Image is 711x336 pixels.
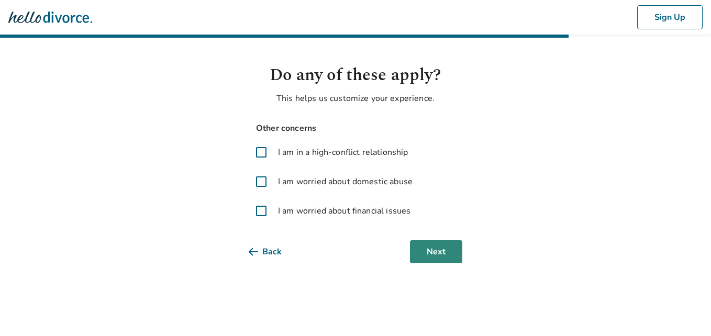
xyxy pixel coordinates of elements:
iframe: Chat Widget [659,286,711,336]
button: Sign Up [637,5,703,29]
span: I am worried about financial issues [278,205,410,217]
img: Hello Divorce Logo [8,7,92,28]
span: Other concerns [249,121,462,136]
button: Next [410,240,462,263]
span: I am in a high-conflict relationship [278,146,408,159]
p: This helps us customize your experience. [249,92,462,105]
span: I am worried about domestic abuse [278,175,413,188]
button: Back [249,240,298,263]
h1: Do any of these apply? [249,63,462,88]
